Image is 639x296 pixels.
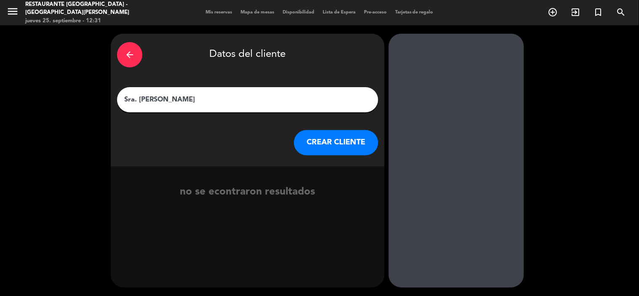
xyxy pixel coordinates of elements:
[25,0,153,17] div: Restaurante [GEOGRAPHIC_DATA] - [GEOGRAPHIC_DATA][PERSON_NAME]
[360,10,391,15] span: Pre-acceso
[117,40,378,69] div: Datos del cliente
[123,94,372,106] input: Escriba nombre, correo electrónico o número de teléfono...
[6,5,19,21] button: menu
[111,184,385,200] div: no se econtraron resultados
[25,17,153,25] div: jueves 25. septiembre - 12:31
[571,7,581,17] i: exit_to_app
[391,10,438,15] span: Tarjetas de regalo
[278,10,318,15] span: Disponibilidad
[616,7,626,17] i: search
[201,10,236,15] span: Mis reservas
[6,5,19,18] i: menu
[318,10,360,15] span: Lista de Espera
[294,130,378,155] button: CREAR CLIENTE
[594,7,604,17] i: turned_in_not
[125,50,135,60] i: arrow_back
[236,10,278,15] span: Mapa de mesas
[548,7,558,17] i: add_circle_outline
